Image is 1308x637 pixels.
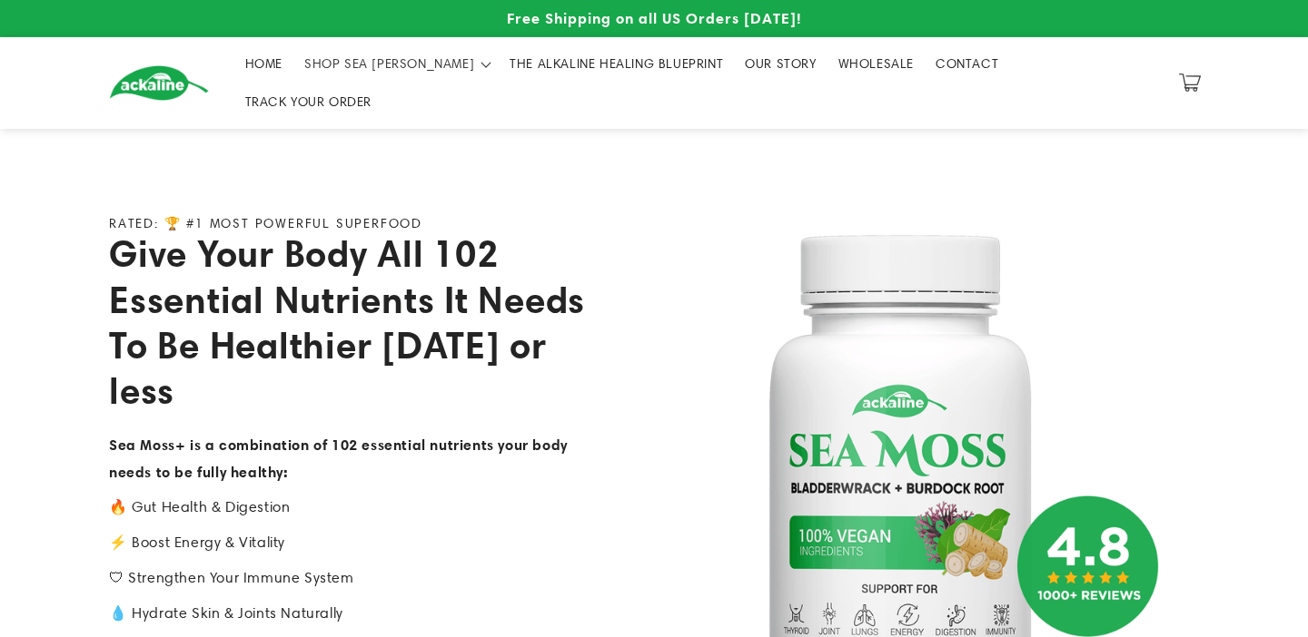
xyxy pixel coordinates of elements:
a: HOME [234,44,293,83]
p: ⚡️ Boost Energy & Vitality [109,530,590,556]
span: THE ALKALINE HEALING BLUEPRINT [510,55,723,72]
img: Ackaline [109,65,209,101]
span: TRACK YOUR ORDER [245,93,372,110]
a: OUR STORY [734,44,827,83]
span: CONTACT [936,55,998,72]
span: OUR STORY [745,55,816,72]
span: HOME [245,55,282,72]
strong: Sea Moss+ is a combination of 102 essential nutrients your body needs to be fully healthy: [109,436,568,481]
h2: Give Your Body All 102 Essential Nutrients It Needs To Be Healthier [DATE] or less [109,230,590,414]
p: 🛡 Strengthen Your Immune System [109,565,590,592]
summary: SHOP SEA [PERSON_NAME] [293,44,499,83]
span: Free Shipping on all US Orders [DATE]! [507,9,801,27]
p: 💧 Hydrate Skin & Joints Naturally [109,601,590,627]
p: RATED: 🏆 #1 MOST POWERFUL SUPERFOOD [109,216,422,231]
a: TRACK YOUR ORDER [234,83,383,121]
span: WHOLESALE [838,55,914,72]
a: CONTACT [925,44,1009,83]
span: SHOP SEA [PERSON_NAME] [304,55,474,72]
p: 🔥 Gut Health & Digestion [109,495,590,521]
a: WHOLESALE [827,44,925,83]
a: THE ALKALINE HEALING BLUEPRINT [499,44,734,83]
